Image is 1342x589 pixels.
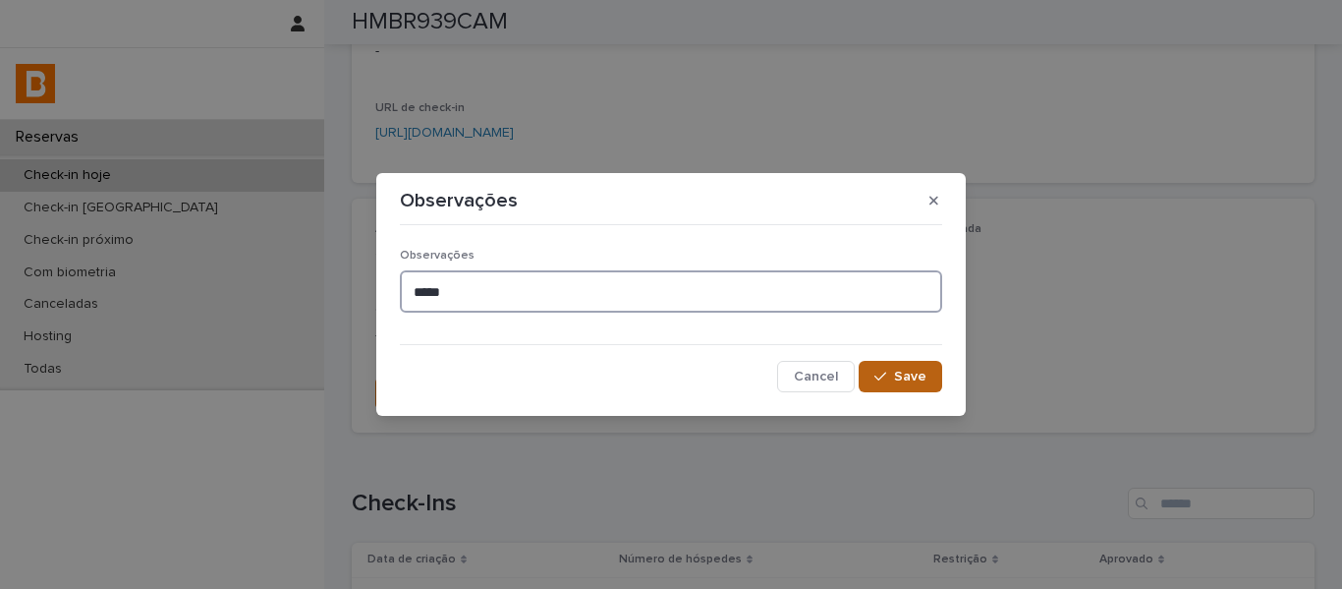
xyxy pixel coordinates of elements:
p: Observações [400,189,518,212]
button: Cancel [777,361,855,392]
span: Observações [400,250,475,262]
span: Save [894,370,926,383]
button: Save [859,361,942,392]
span: Cancel [794,370,838,383]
